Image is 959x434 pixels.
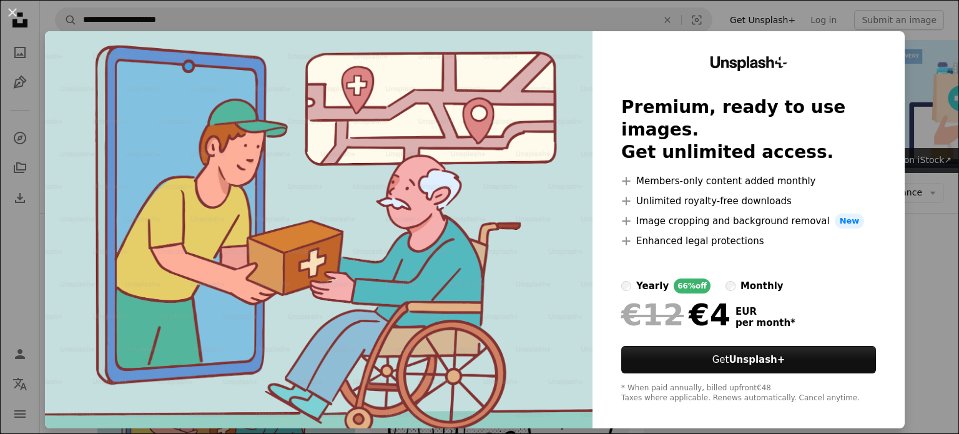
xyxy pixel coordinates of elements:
h2: Premium, ready to use images. Get unlimited access. [621,96,876,164]
div: monthly [740,279,784,293]
li: Enhanced legal protections [621,234,876,249]
span: EUR [735,306,795,317]
div: * When paid annually, billed upfront €48 Taxes where applicable. Renews automatically. Cancel any... [621,383,876,403]
li: Members-only content added monthly [621,174,876,189]
li: Image cropping and background removal [621,214,876,229]
strong: Unsplash+ [729,354,785,365]
input: yearly66%off [621,281,631,291]
li: Unlimited royalty-free downloads [621,194,876,209]
div: 66% off [674,279,711,293]
span: per month * [735,317,795,328]
div: €4 [621,298,730,331]
span: New [835,214,865,229]
span: €12 [621,298,684,331]
input: monthly [725,281,735,291]
div: yearly [636,279,669,293]
button: GetUnsplash+ [621,346,876,373]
